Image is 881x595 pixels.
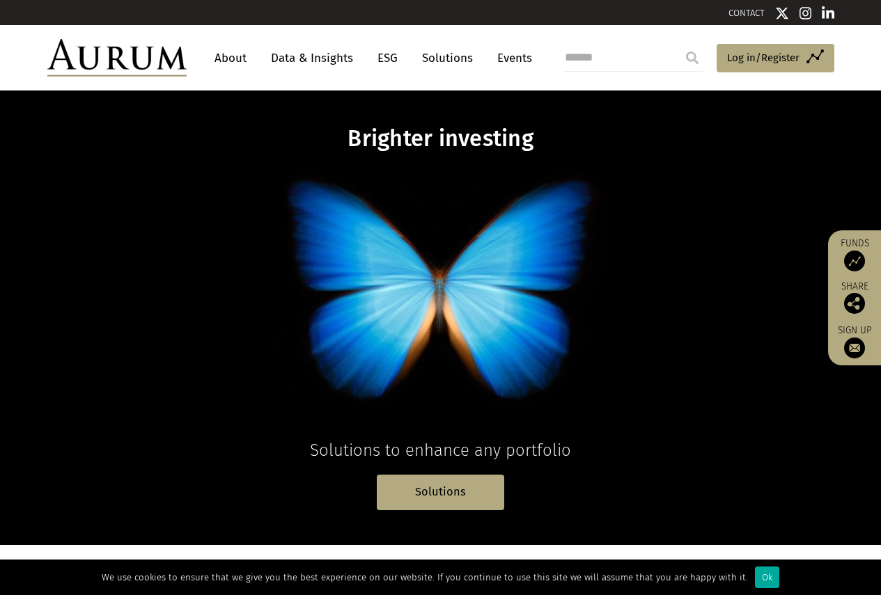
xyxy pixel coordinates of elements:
h1: Brighter investing [172,125,710,152]
a: Solutions [377,475,504,510]
span: Log in/Register [727,49,800,66]
a: Funds [835,237,874,271]
div: Ok [755,566,779,588]
a: Events [490,45,532,71]
a: Solutions [415,45,480,71]
a: ESG [371,45,405,71]
input: Submit [678,44,706,72]
img: Sign up to our newsletter [844,338,865,358]
a: Log in/Register [717,44,834,73]
img: Twitter icon [775,6,789,20]
a: CONTACT [728,8,765,18]
span: Solutions to enhance any portfolio [310,441,571,460]
img: Aurum [47,39,187,77]
img: Linkedin icon [822,6,834,20]
a: About [208,45,254,71]
a: Data & Insights [264,45,360,71]
a: Sign up [835,324,874,358]
img: Instagram icon [800,6,812,20]
div: Share [835,282,874,314]
img: Access Funds [844,251,865,271]
img: Share this post [844,293,865,314]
